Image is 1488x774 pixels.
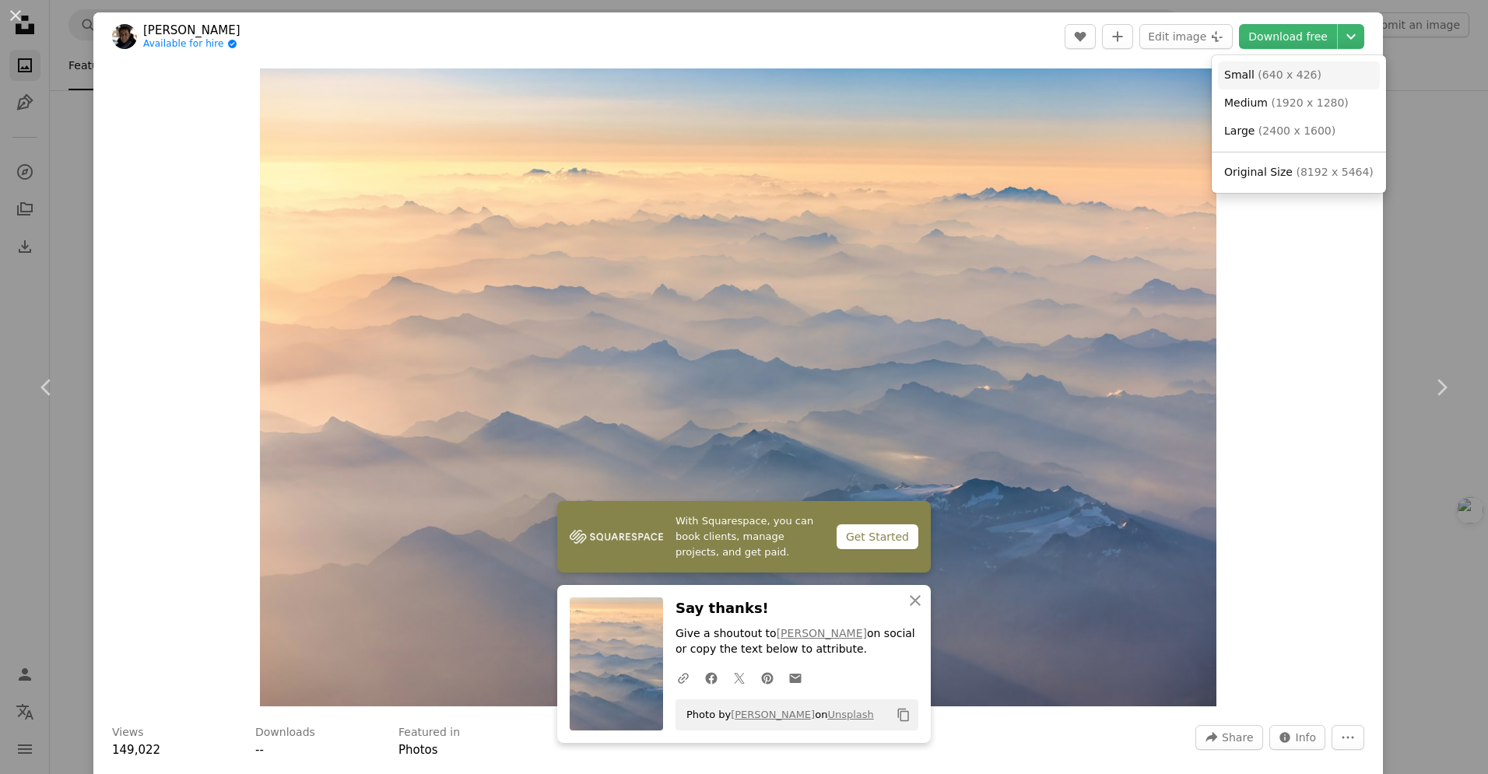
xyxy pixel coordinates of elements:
[1212,55,1386,193] div: Choose download size
[1224,166,1293,178] span: Original Size
[1271,96,1348,109] span: ( 1920 x 1280 )
[1224,68,1255,81] span: Small
[1338,24,1364,49] button: Choose download size
[1258,124,1335,137] span: ( 2400 x 1600 )
[1258,68,1321,81] span: ( 640 x 426 )
[1224,124,1255,137] span: Large
[1296,166,1373,178] span: ( 8192 x 5464 )
[1224,96,1268,109] span: Medium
